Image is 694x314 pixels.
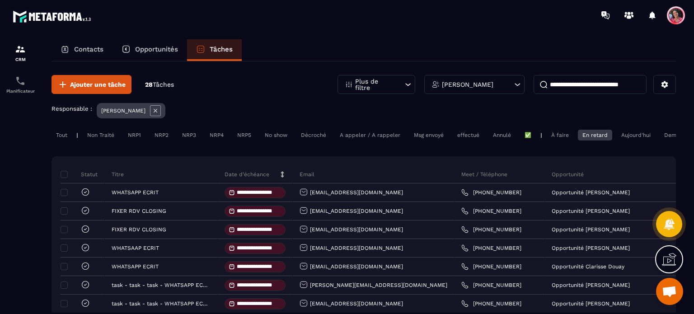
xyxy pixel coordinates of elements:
[656,278,683,305] div: Ouvrir le chat
[461,300,521,307] a: [PHONE_NUMBER]
[145,80,174,89] p: 28
[552,226,630,233] p: Opportunité [PERSON_NAME]
[488,130,516,141] div: Annulé
[113,39,187,61] a: Opportunités
[112,208,166,214] p: FIXER RDV CLOSING
[13,8,94,25] img: logo
[70,80,126,89] span: Ajouter une tâche
[260,130,292,141] div: No show
[52,39,113,61] a: Contacts
[409,130,448,141] div: Msg envoyé
[178,130,201,141] div: NRP3
[187,39,242,61] a: Tâches
[296,130,331,141] div: Décroché
[442,81,493,88] p: [PERSON_NAME]
[520,130,536,141] div: ✅
[552,245,630,251] p: Opportunité [PERSON_NAME]
[52,130,72,141] div: Tout
[578,130,612,141] div: En retard
[15,44,26,55] img: formation
[205,130,228,141] div: NRP4
[112,189,159,196] p: WHATSAPP ECRIT
[552,189,630,196] p: Opportunité [PERSON_NAME]
[112,245,159,251] p: WHATSAAP ECRIT
[112,263,159,270] p: WHATSAPP ECRIT
[552,171,584,178] p: Opportunité
[112,282,208,288] p: task - task - task - WHATSAPP ECRIT
[453,130,484,141] div: effectué
[552,208,630,214] p: Opportunité [PERSON_NAME]
[461,263,521,270] a: [PHONE_NUMBER]
[74,45,103,53] p: Contacts
[15,75,26,86] img: scheduler
[233,130,256,141] div: NRP5
[547,130,573,141] div: À faire
[112,226,166,233] p: FIXER RDV CLOSING
[83,130,119,141] div: Non Traité
[461,171,507,178] p: Meet / Téléphone
[210,45,233,53] p: Tâches
[540,132,542,138] p: |
[461,226,521,233] a: [PHONE_NUMBER]
[2,69,38,100] a: schedulerschedulerPlanificateur
[2,89,38,94] p: Planificateur
[552,300,630,307] p: Opportunité [PERSON_NAME]
[461,189,521,196] a: [PHONE_NUMBER]
[2,37,38,69] a: formationformationCRM
[355,78,395,91] p: Plus de filtre
[52,105,92,112] p: Responsable :
[461,207,521,215] a: [PHONE_NUMBER]
[552,282,630,288] p: Opportunité [PERSON_NAME]
[123,130,145,141] div: NRP1
[461,244,521,252] a: [PHONE_NUMBER]
[335,130,405,141] div: A appeler / A rappeler
[76,132,78,138] p: |
[225,171,269,178] p: Date d’échéance
[153,81,174,88] span: Tâches
[617,130,655,141] div: Aujourd'hui
[101,108,145,114] p: [PERSON_NAME]
[63,171,98,178] p: Statut
[300,171,314,178] p: Email
[552,263,624,270] p: Opportunité Clarisse Douay
[150,130,173,141] div: NRP2
[2,57,38,62] p: CRM
[461,281,521,289] a: [PHONE_NUMBER]
[660,130,689,141] div: Demain
[112,171,124,178] p: Titre
[135,45,178,53] p: Opportunités
[52,75,131,94] button: Ajouter une tâche
[112,300,208,307] p: task - task - task - WHATSAPP ECRIT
